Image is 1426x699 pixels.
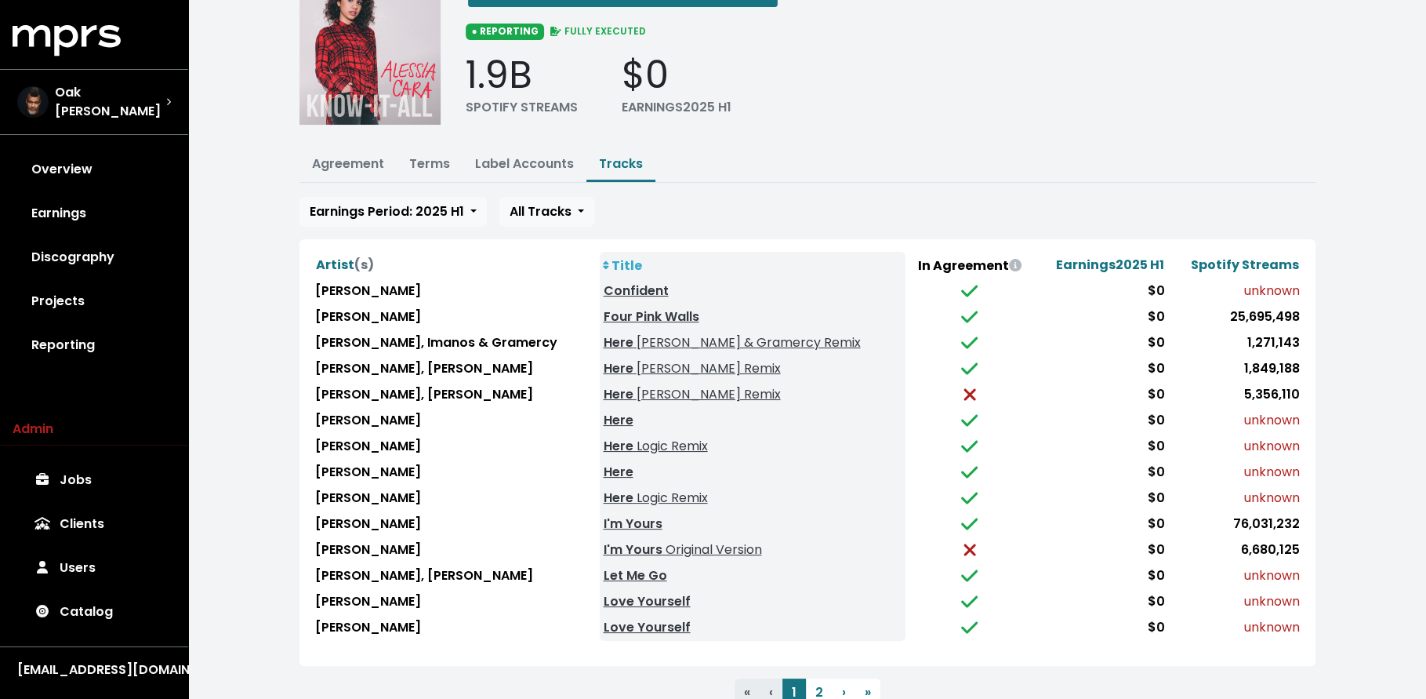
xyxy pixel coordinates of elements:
[603,411,633,429] a: Here
[603,282,668,300] a: Confident
[466,98,578,117] div: SPOTIFY STREAMS
[603,618,690,636] a: Love Yourself
[13,31,121,49] a: mprs logo
[13,458,176,502] a: Jobs
[547,24,646,38] span: FULLY EXECUTED
[13,590,176,634] a: Catalog
[1033,615,1168,641] td: $0
[622,53,731,98] div: $0
[1033,486,1168,512] td: $0
[354,256,374,274] span: (s)
[1244,411,1300,429] span: unknown
[599,155,643,173] a: Tracks
[312,512,601,537] td: [PERSON_NAME]
[312,537,601,563] td: [PERSON_NAME]
[499,197,594,227] button: All Tracks
[1191,256,1299,274] span: Spotify Streams
[312,155,384,173] a: Agreement
[1190,255,1300,275] button: Spotify Streams
[1033,304,1168,330] td: $0
[1033,330,1168,356] td: $0
[312,460,601,486] td: [PERSON_NAME]
[603,515,662,533] a: I'm Yours
[1168,512,1303,537] td: 76,031,232
[603,308,698,326] a: Four Pink Walls
[905,252,1032,279] th: In Agreement
[633,333,860,351] span: [PERSON_NAME] & Gramercy Remix
[13,235,176,279] a: Discography
[603,566,666,584] a: Let Me Go
[13,191,176,235] a: Earnings
[13,323,176,367] a: Reporting
[1168,356,1303,382] td: 1,849,188
[603,463,633,481] a: Here
[312,434,601,460] td: [PERSON_NAME]
[312,615,601,641] td: [PERSON_NAME]
[1168,537,1303,563] td: 6,680,125
[475,155,574,173] a: Label Accounts
[603,437,707,455] a: Here Logic Remix
[1033,434,1168,460] td: $0
[312,279,601,304] td: [PERSON_NAME]
[13,660,176,680] button: [EMAIL_ADDRESS][DOMAIN_NAME]
[1033,512,1168,537] td: $0
[312,589,601,615] td: [PERSON_NAME]
[603,385,780,403] a: Here [PERSON_NAME] Remix
[622,98,731,117] div: EARNINGS 2025 H1
[13,502,176,546] a: Clients
[1033,382,1168,408] td: $0
[633,437,707,455] span: Logic Remix
[312,486,601,512] td: [PERSON_NAME]
[17,86,49,118] img: The selected account / producer
[312,563,601,589] td: [PERSON_NAME], [PERSON_NAME]
[633,385,780,403] span: [PERSON_NAME] Remix
[409,155,450,173] a: Terms
[315,255,375,275] button: Artist(s)
[466,53,578,98] div: 1.9B
[310,202,464,220] span: Earnings Period: 2025 H1
[1244,618,1300,636] span: unknown
[1033,589,1168,615] td: $0
[55,83,166,121] span: Oak [PERSON_NAME]
[312,408,601,434] td: [PERSON_NAME]
[603,592,690,610] a: Love Yourself
[1168,382,1303,408] td: 5,356,110
[1033,356,1168,382] td: $0
[1055,255,1165,275] button: Earnings2025 H1
[662,541,761,559] span: Original Version
[1168,304,1303,330] td: 25,695,498
[316,256,374,274] span: Artist
[1244,437,1300,455] span: unknown
[1033,279,1168,304] td: $0
[1244,592,1300,610] span: unknown
[603,489,707,507] a: Here Logic Remix
[13,147,176,191] a: Overview
[13,279,176,323] a: Projects
[1244,489,1300,507] span: unknown
[312,356,601,382] td: [PERSON_NAME], [PERSON_NAME]
[17,661,171,679] div: [EMAIL_ADDRESS][DOMAIN_NAME]
[633,359,780,377] span: [PERSON_NAME] Remix
[312,330,601,356] td: [PERSON_NAME], Imanos & Gramercy
[510,202,571,220] span: All Tracks
[633,489,707,507] span: Logic Remix
[603,541,761,559] a: I'm Yours Original Version
[1244,566,1300,584] span: unknown
[466,24,545,39] span: ● REPORTING
[1033,408,1168,434] td: $0
[1056,256,1164,274] span: Earnings 2025 H1
[600,252,905,279] th: Title
[1244,282,1300,300] span: unknown
[312,304,601,330] td: [PERSON_NAME]
[1168,330,1303,356] td: 1,271,143
[13,546,176,590] a: Users
[603,359,780,377] a: Here [PERSON_NAME] Remix
[312,382,601,408] td: [PERSON_NAME], [PERSON_NAME]
[1033,563,1168,589] td: $0
[299,197,487,227] button: Earnings Period: 2025 H1
[603,333,860,351] a: Here [PERSON_NAME] & Gramercy Remix
[1033,460,1168,486] td: $0
[1033,537,1168,563] td: $0
[1244,463,1300,481] span: unknown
